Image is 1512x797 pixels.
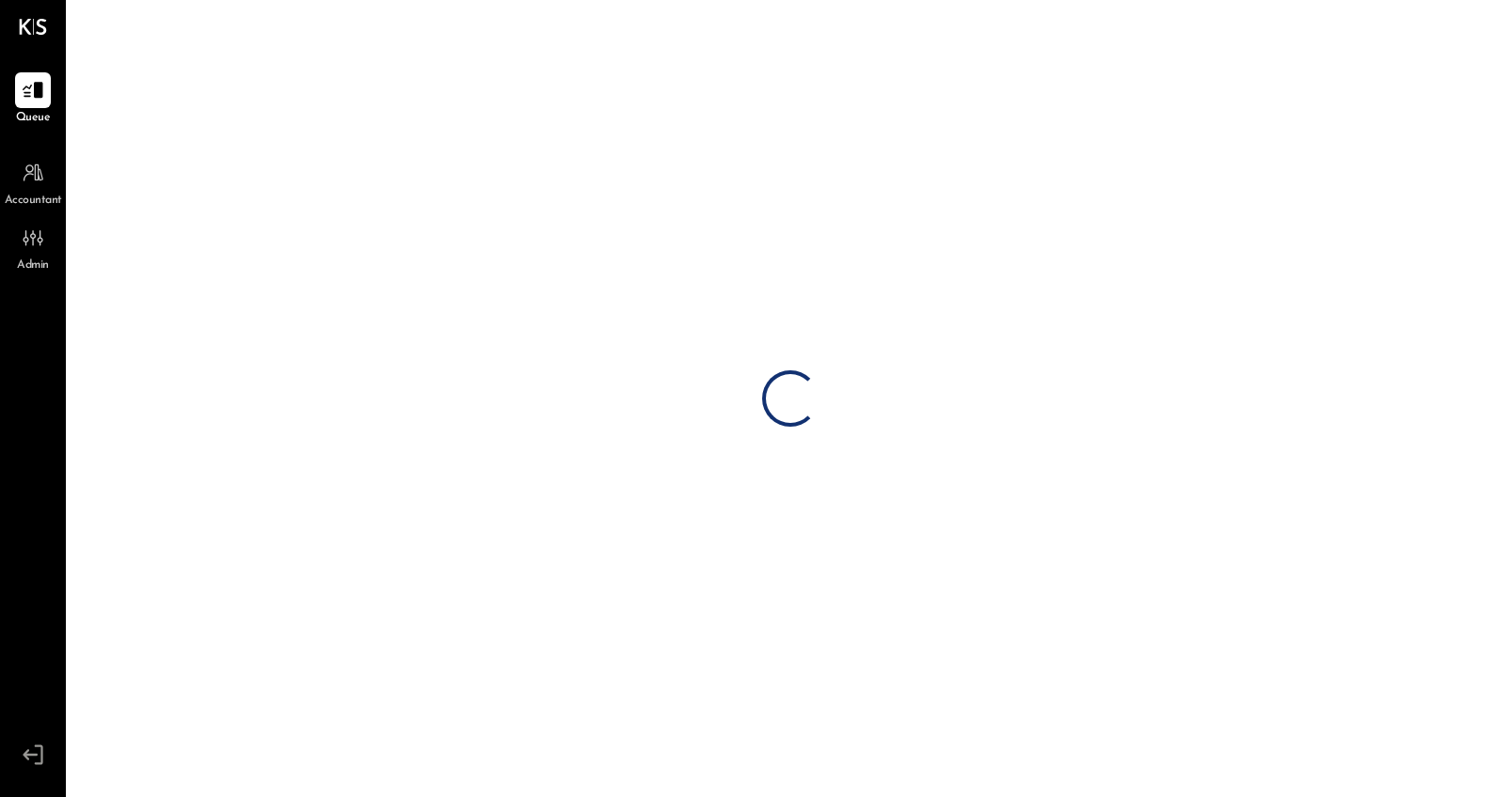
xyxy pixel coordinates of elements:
[1,72,65,127] a: Queue
[16,110,51,127] span: Queue
[1,155,65,210] a: Accountant
[17,258,49,274] span: Admin
[5,193,62,210] span: Accountant
[1,220,65,274] a: Admin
